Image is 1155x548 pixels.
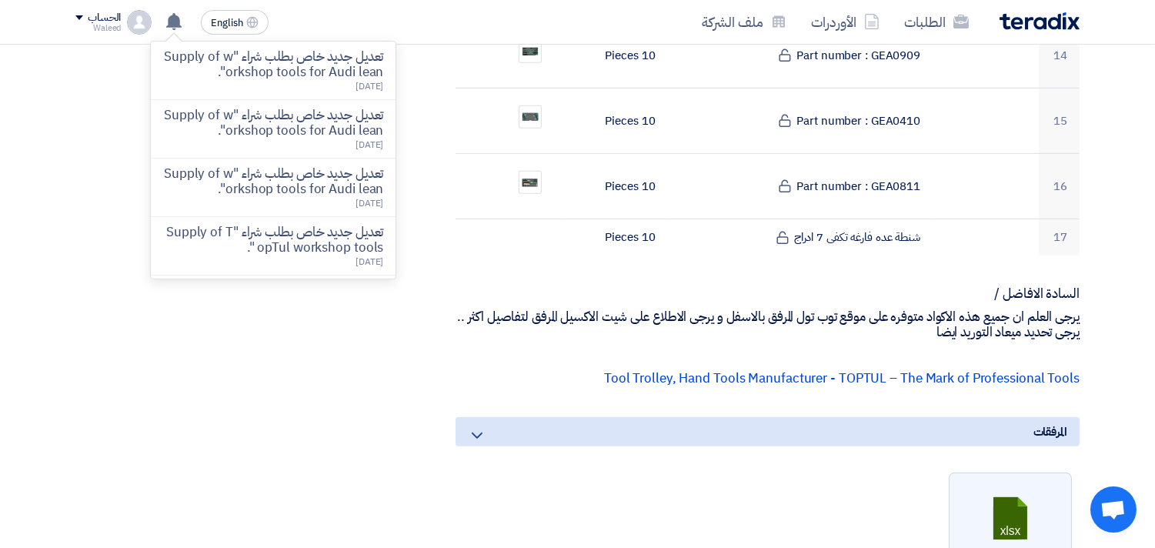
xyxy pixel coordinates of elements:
p: تعديل جديد خاص بطلب شراء "Supply of workshop tools for Audi lean". [163,49,383,80]
a: الطلبات [892,4,981,40]
img: GEA_1758626764606.png [519,45,541,58]
td: 10 Pieces [562,23,668,89]
span: [DATE] [356,79,383,93]
td: 10 Pieces [562,154,668,219]
td: 15 [1039,89,1080,154]
td: شنطة عده فارغه تكفى 7 ادراج [668,219,933,256]
button: English [201,10,269,35]
p: السادة الافاضل / [456,286,1080,302]
td: 10 Pieces [562,219,668,256]
p: تعديل جديد خاص بطلب شراء "Supply of workshop tools for Audi lean". [163,166,383,197]
p: تعديل جديد خاص بطلب شراء "Supply of workshop tools for Audi lean". [163,108,383,139]
td: Part number : GEA0811 [668,154,933,219]
span: [DATE] [356,255,383,269]
img: profile_test.png [127,10,152,35]
td: 14 [1039,23,1080,89]
p: يرجى العلم ان جميع هذه الاكواد متوفره على موقع توب تول المرفق بالاسفل و يرجى الاطلاع على شيت الاك... [456,309,1080,340]
a: ملف الشركة [689,4,799,40]
a: Tool Trolley, Hand Tools Manufacturer - TOPTUL – The Mark of Professional Tools [604,369,1080,388]
span: المرفقات [1033,423,1067,440]
td: 10 Pieces [562,89,668,154]
td: Part number : GEA0410 [668,89,933,154]
div: Open chat [1090,486,1137,533]
p: تعديل جديد خاص بطلب شراء "Supply of TopTul workshop tools ". [163,225,383,256]
td: Part number : GEA0909 [668,23,933,89]
img: GEA_1758626828924.png [519,110,541,124]
div: Waleed [75,24,121,32]
span: [DATE] [356,138,383,152]
img: GEA_1758626925053.png [519,175,541,190]
div: الحساب [88,12,121,25]
td: 16 [1039,154,1080,219]
img: Teradix logo [1000,12,1080,30]
a: الأوردرات [799,4,892,40]
span: [DATE] [356,196,383,210]
span: English [211,18,243,28]
td: 17 [1039,219,1080,256]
